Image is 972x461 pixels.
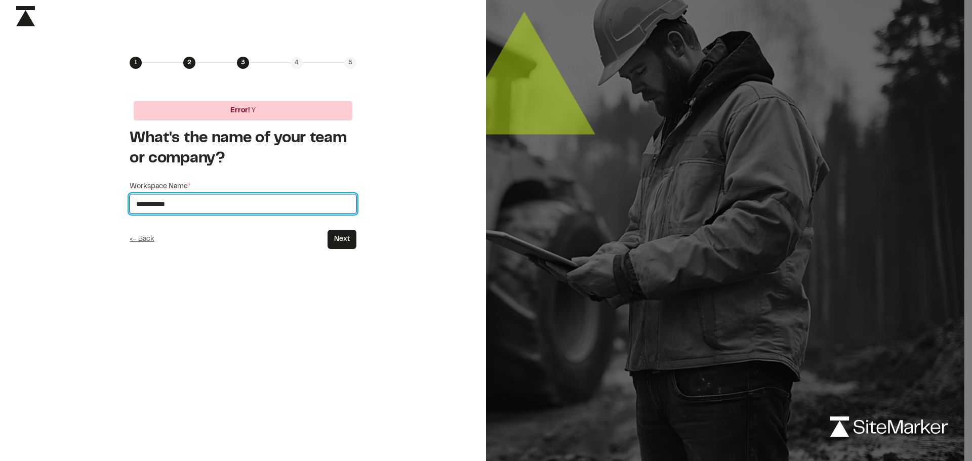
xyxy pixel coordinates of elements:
[130,129,356,169] h1: What's the name of your team or company?
[237,57,249,69] div: 3
[130,57,142,69] div: 1
[134,101,352,120] div: Y
[230,108,250,114] span: Error!
[344,57,356,69] div: 5
[291,57,303,69] div: 4
[328,230,356,249] button: Next
[130,234,154,245] button: <- Back
[830,416,948,437] img: logo-white-rebrand.svg
[130,181,356,192] label: Workspace Name
[183,57,195,69] div: 2
[16,6,35,26] img: icon-black-rebrand.svg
